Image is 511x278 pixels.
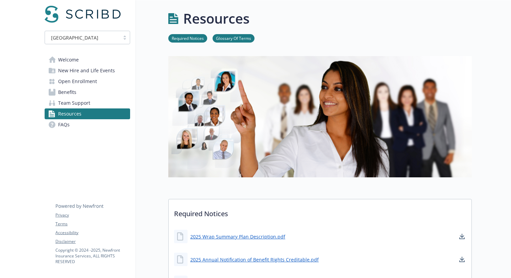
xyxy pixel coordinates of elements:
[45,54,130,65] a: Welcome
[45,119,130,130] a: FAQs
[58,76,97,87] span: Open Enrollment
[58,87,76,98] span: Benefits
[55,221,130,227] a: Terms
[58,98,90,108] span: Team Support
[169,199,471,224] p: Required Notices
[55,212,130,218] a: Privacy
[55,247,130,264] p: Copyright © 2024 - 2025 , Newfront Insurance Services, ALL RIGHTS RESERVED
[458,232,466,241] a: download document
[45,65,130,76] a: New Hire and Life Events
[55,238,130,245] a: Disclaimer
[58,119,70,130] span: FAQs
[168,35,207,41] a: Required Notices
[190,256,319,263] a: 2025 Annual Notification of Benefit Rights Creditable.pdf
[45,87,130,98] a: Benefits
[58,108,81,119] span: Resources
[58,54,79,65] span: Welcome
[45,76,130,87] a: Open Enrollment
[458,255,466,263] a: download document
[168,56,472,177] img: resources page banner
[190,233,285,240] a: 2025 Wrap Summary Plan Description.pdf
[45,98,130,108] a: Team Support
[58,65,115,76] span: New Hire and Life Events
[55,230,130,236] a: Accessibility
[51,34,98,41] span: [GEOGRAPHIC_DATA]
[48,34,116,41] span: [GEOGRAPHIC_DATA]
[183,8,249,29] h1: Resources
[45,108,130,119] a: Resources
[213,35,254,41] a: Glossary Of Terms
